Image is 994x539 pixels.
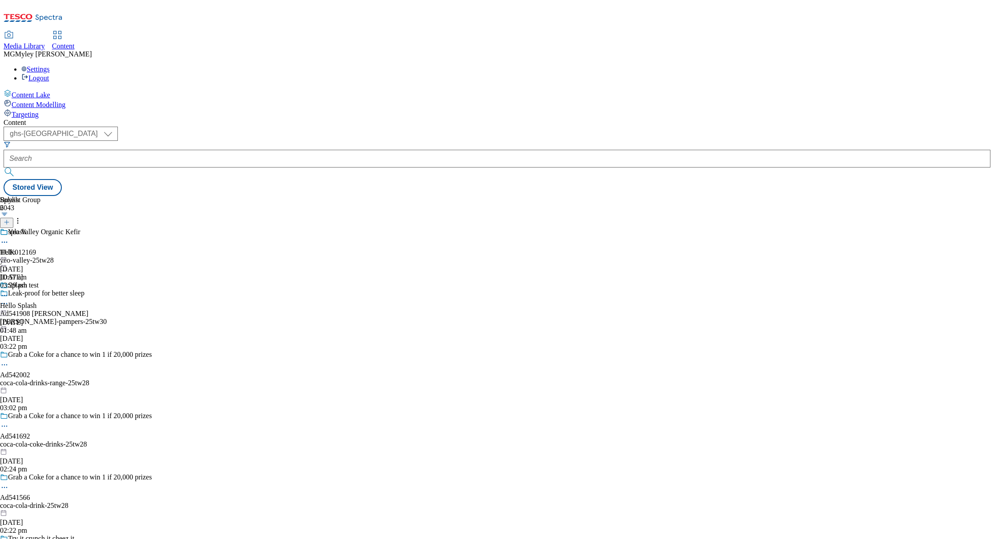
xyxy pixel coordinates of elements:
[8,228,80,236] div: Yeo Valley Organic Kefir
[4,50,15,58] span: MG
[12,91,50,99] span: Content Lake
[4,179,62,196] button: Stored View
[8,351,152,359] div: Grab a Coke for a chance to win 1 if 20,000 prizes
[21,74,49,82] a: Logout
[4,109,990,119] a: Targeting
[8,228,26,236] div: splash
[4,150,990,168] input: Search
[4,119,990,127] div: Content
[12,111,39,118] span: Targeting
[4,99,990,109] a: Content Modelling
[52,32,75,50] a: Content
[21,65,50,73] a: Settings
[15,50,92,58] span: Myley [PERSON_NAME]
[52,42,75,50] span: Content
[8,289,85,297] div: Leak-proof for better sleep
[8,281,39,289] div: Splash test
[4,89,990,99] a: Content Lake
[4,42,45,50] span: Media Library
[4,141,11,148] svg: Search Filters
[8,412,152,420] div: Grab a Coke for a chance to win 1 if 20,000 prizes
[8,473,152,481] div: Grab a Coke for a chance to win 1 if 20,000 prizes
[12,101,65,108] span: Content Modelling
[4,32,45,50] a: Media Library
